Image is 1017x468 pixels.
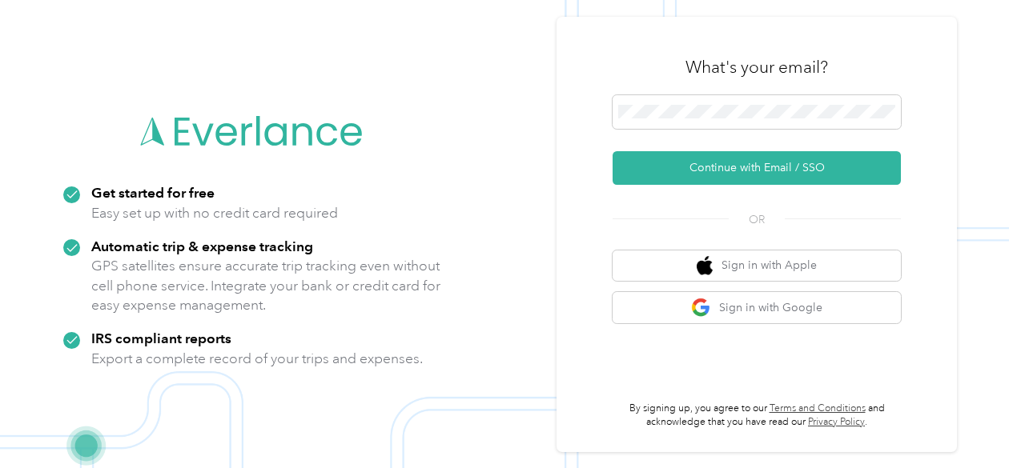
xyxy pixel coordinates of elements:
img: apple logo [697,256,713,276]
p: Easy set up with no credit card required [91,203,338,223]
button: apple logoSign in with Apple [613,250,901,282]
p: By signing up, you agree to our and acknowledge that you have read our . [613,402,901,430]
span: OR [729,211,785,228]
a: Privacy Policy [808,416,865,428]
a: Terms and Conditions [770,402,866,414]
img: google logo [691,298,711,318]
iframe: Everlance-gr Chat Button Frame [927,378,1017,468]
button: Continue with Email / SSO [613,151,901,185]
h3: What's your email? [685,56,828,78]
strong: Automatic trip & expense tracking [91,238,313,254]
p: GPS satellites ensure accurate trip tracking even without cell phone service. Integrate your bank... [91,256,441,315]
button: google logoSign in with Google [613,292,901,323]
strong: Get started for free [91,184,215,201]
strong: IRS compliant reports [91,330,231,346]
p: Export a complete record of your trips and expenses. [91,349,423,369]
